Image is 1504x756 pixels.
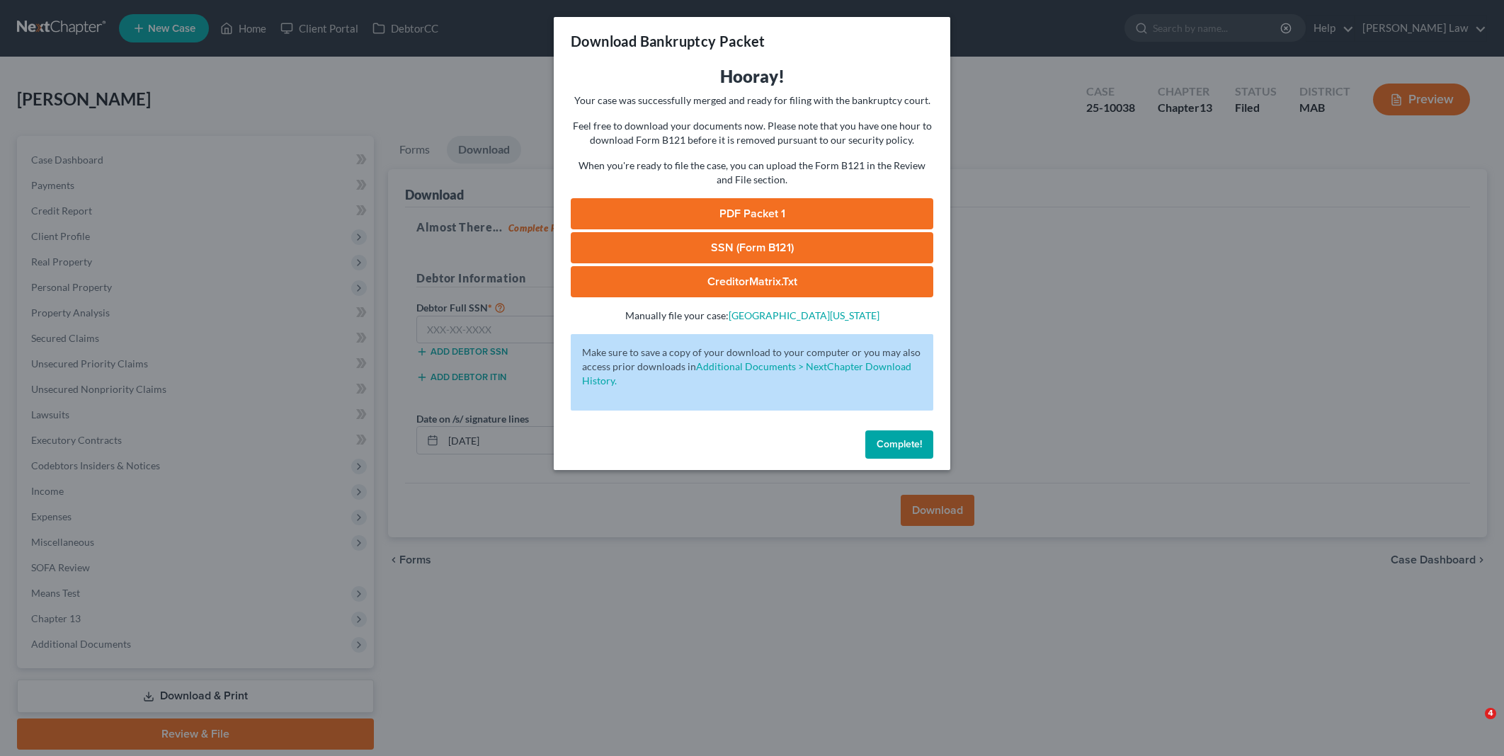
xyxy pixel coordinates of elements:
iframe: Intercom live chat [1456,708,1490,742]
p: Make sure to save a copy of your download to your computer or you may also access prior downloads in [582,345,922,388]
p: Manually file your case: [571,309,933,323]
span: Complete! [877,438,922,450]
a: PDF Packet 1 [571,198,933,229]
a: CreditorMatrix.txt [571,266,933,297]
p: Feel free to download your documents now. Please note that you have one hour to download Form B12... [571,119,933,147]
a: [GEOGRAPHIC_DATA][US_STATE] [729,309,879,321]
h3: Hooray! [571,65,933,88]
button: Complete! [865,430,933,459]
span: 4 [1485,708,1496,719]
p: When you're ready to file the case, you can upload the Form B121 in the Review and File section. [571,159,933,187]
h3: Download Bankruptcy Packet [571,31,765,51]
p: Your case was successfully merged and ready for filing with the bankruptcy court. [571,93,933,108]
a: Additional Documents > NextChapter Download History. [582,360,911,386]
a: SSN (Form B121) [571,232,933,263]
